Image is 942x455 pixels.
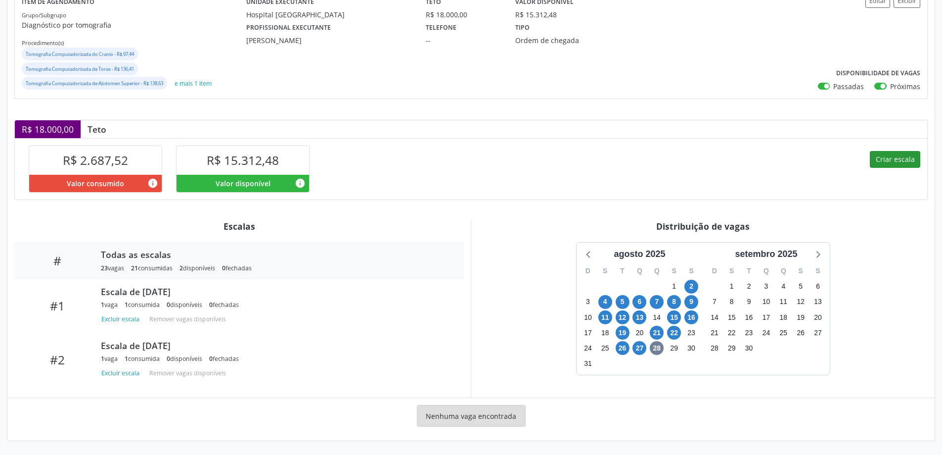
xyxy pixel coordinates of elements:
[759,310,773,324] span: quarta-feira, 17 de setembro de 2025
[515,20,530,35] label: Tipo
[708,326,721,340] span: domingo, 21 de setembro de 2025
[179,264,215,272] div: disponíveis
[708,310,721,324] span: domingo, 14 de setembro de 2025
[101,301,104,309] span: 1
[246,9,412,20] div: Hospital [GEOGRAPHIC_DATA]
[131,264,138,272] span: 21
[723,263,740,279] div: S
[21,353,94,367] div: #2
[81,124,113,135] div: Teto
[125,354,160,363] div: consumida
[890,81,920,92] label: Próximas
[725,280,739,294] span: segunda-feira, 1 de setembro de 2025
[742,280,756,294] span: terça-feira, 2 de setembro de 2025
[706,263,723,279] div: D
[216,178,270,189] span: Valor disponível
[650,326,664,340] span: quinta-feira, 21 de agosto de 2025
[811,295,825,309] span: sábado, 13 de setembro de 2025
[167,301,170,309] span: 0
[101,301,118,309] div: vaga
[708,341,721,355] span: domingo, 28 de setembro de 2025
[742,295,756,309] span: terça-feira, 9 de setembro de 2025
[167,354,202,363] div: disponíveis
[632,295,646,309] span: quarta-feira, 6 de agosto de 2025
[478,221,928,232] div: Distribuição de vagas
[725,341,739,355] span: segunda-feira, 29 de setembro de 2025
[809,263,827,279] div: S
[581,357,595,371] span: domingo, 31 de agosto de 2025
[101,354,118,363] div: vaga
[708,295,721,309] span: domingo, 7 de setembro de 2025
[632,310,646,324] span: quarta-feira, 13 de agosto de 2025
[598,295,612,309] span: segunda-feira, 4 de agosto de 2025
[758,263,775,279] div: Q
[125,354,128,363] span: 1
[131,264,173,272] div: consumidas
[684,280,698,294] span: sábado, 2 de agosto de 2025
[581,310,595,324] span: domingo, 10 de agosto de 2025
[295,178,306,189] i: Valor disponível para agendamentos feitos para este serviço
[15,120,81,138] div: R$ 18.000,00
[632,341,646,355] span: quarta-feira, 27 de agosto de 2025
[167,301,202,309] div: disponíveis
[581,341,595,355] span: domingo, 24 de agosto de 2025
[21,299,94,313] div: #1
[101,312,143,326] button: Excluir escala
[515,9,557,20] div: R$ 15.312,48
[759,326,773,340] span: quarta-feira, 24 de setembro de 2025
[776,295,790,309] span: quinta-feira, 11 de setembro de 2025
[167,354,170,363] span: 0
[725,310,739,324] span: segunda-feira, 15 de setembro de 2025
[794,310,807,324] span: sexta-feira, 19 de setembro de 2025
[794,280,807,294] span: sexta-feira, 5 de setembro de 2025
[101,264,124,272] div: vagas
[580,263,597,279] div: D
[515,35,636,46] div: Ordem de chegada
[581,326,595,340] span: domingo, 17 de agosto de 2025
[684,341,698,355] span: sábado, 30 de agosto de 2025
[207,152,279,168] span: R$ 15.312,48
[616,326,629,340] span: terça-feira, 19 de agosto de 2025
[792,263,809,279] div: S
[596,263,614,279] div: S
[650,341,664,355] span: quinta-feira, 28 de agosto de 2025
[598,326,612,340] span: segunda-feira, 18 de agosto de 2025
[426,9,501,20] div: R$ 18.000,00
[581,295,595,309] span: domingo, 3 de agosto de 2025
[811,280,825,294] span: sábado, 6 de setembro de 2025
[598,310,612,324] span: segunda-feira, 11 de agosto de 2025
[684,295,698,309] span: sábado, 9 de agosto de 2025
[417,405,526,427] div: Nenhuma vaga encontrada
[667,295,681,309] span: sexta-feira, 8 de agosto de 2025
[22,20,246,30] p: Diagnóstico por tomografia
[742,310,756,324] span: terça-feira, 16 de setembro de 2025
[833,81,864,92] label: Passadas
[209,354,213,363] span: 0
[759,295,773,309] span: quarta-feira, 10 de setembro de 2025
[246,35,412,46] div: [PERSON_NAME]
[667,310,681,324] span: sexta-feira, 15 de agosto de 2025
[683,263,700,279] div: S
[101,366,143,380] button: Excluir escala
[426,20,456,35] label: Telefone
[101,354,104,363] span: 1
[667,326,681,340] span: sexta-feira, 22 de agosto de 2025
[171,77,216,90] button: e mais 1 item
[21,253,94,268] div: #
[101,286,450,297] div: Escala de [DATE]
[776,280,790,294] span: quinta-feira, 4 de setembro de 2025
[222,264,225,272] span: 0
[209,301,213,309] span: 0
[631,263,648,279] div: Q
[836,66,920,81] label: Disponibilidade de vagas
[209,301,239,309] div: fechadas
[147,178,158,189] i: Valor consumido por agendamentos feitos para este serviço
[648,263,666,279] div: Q
[179,264,183,272] span: 2
[246,20,331,35] label: Profissional executante
[742,341,756,355] span: terça-feira, 30 de setembro de 2025
[811,310,825,324] span: sábado, 20 de setembro de 2025
[742,326,756,340] span: terça-feira, 23 de setembro de 2025
[67,178,124,189] span: Valor consumido
[759,280,773,294] span: quarta-feira, 3 de setembro de 2025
